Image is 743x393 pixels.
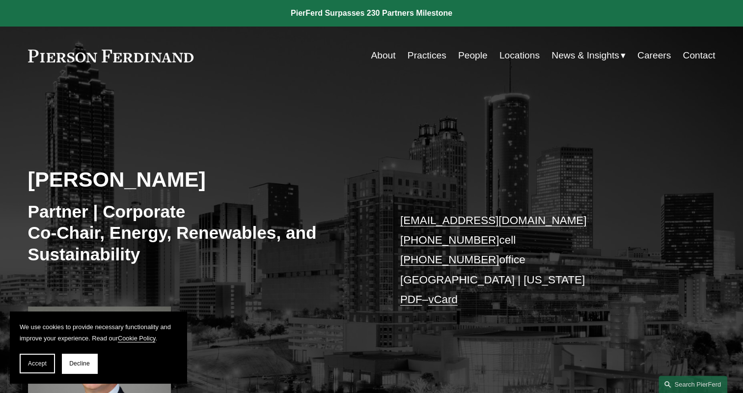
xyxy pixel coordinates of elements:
[551,47,619,64] span: News & Insights
[20,354,55,373] button: Accept
[10,311,187,383] section: Cookie banner
[20,321,177,344] p: We use cookies to provide necessary functionality and improve your experience. Read our .
[118,335,156,342] a: Cookie Policy
[499,46,540,65] a: Locations
[28,167,372,192] h2: [PERSON_NAME]
[683,46,715,65] a: Contact
[637,46,671,65] a: Careers
[551,46,626,65] a: folder dropdown
[408,46,446,65] a: Practices
[62,354,97,373] button: Decline
[400,293,422,306] a: PDF
[69,360,90,367] span: Decline
[400,234,499,246] a: [PHONE_NUMBER]
[28,201,372,265] h3: Partner | Corporate Co-Chair, Energy, Renewables, and Sustainability
[28,360,47,367] span: Accept
[458,46,488,65] a: People
[659,376,727,393] a: Search this site
[400,211,687,310] p: cell office [GEOGRAPHIC_DATA] | [US_STATE] –
[428,293,458,306] a: vCard
[400,214,586,226] a: [EMAIL_ADDRESS][DOMAIN_NAME]
[371,46,395,65] a: About
[400,253,499,266] a: [PHONE_NUMBER]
